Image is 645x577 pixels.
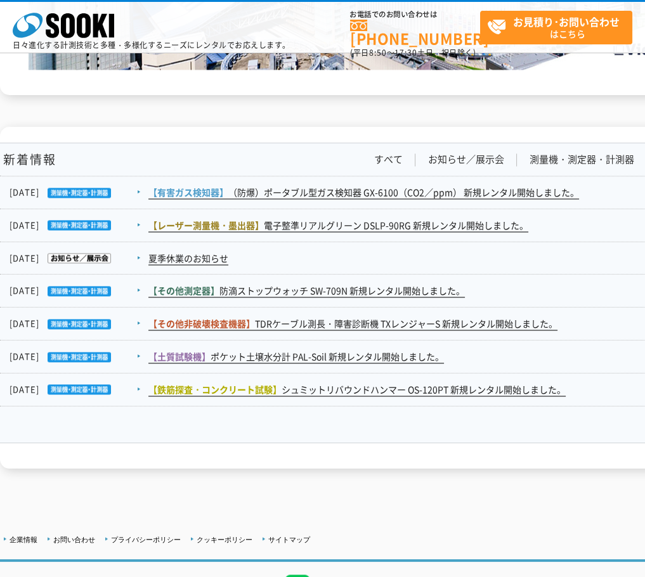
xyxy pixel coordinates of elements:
[148,219,528,232] a: 【レーザー測量機・墨出器】電子整準リアルグリーン DSLP-90RG 新規レンタル開始しました。
[39,220,111,230] img: 測量機・測定器・計測器
[513,14,620,29] strong: お見積り･お問い合わせ
[39,188,111,198] img: 測量機・測定器・計測器
[148,284,219,297] span: 【その他測定器】
[148,186,579,199] a: 【有害ガス検知器】（防爆）ポータブル型ガス検知器 GX-6100（CO2／ppm） 新規レンタル開始しました。
[10,219,147,232] dt: [DATE]
[148,383,282,396] span: 【鉄筋探査・コンクリート試験】
[10,383,147,396] dt: [DATE]
[350,11,480,18] span: お電話でのお問い合わせは
[10,252,147,265] dt: [DATE]
[530,153,634,166] a: 測量機・測定器・計測器
[148,252,228,265] a: 夏季休業のお知らせ
[10,186,147,199] dt: [DATE]
[148,317,255,330] span: 【その他非破壊検査機器】
[394,47,417,58] span: 17:30
[39,253,111,263] img: お知らせ／展示会
[39,384,111,394] img: 測量機・測定器・計測器
[148,350,444,363] a: 【土質試験機】ポケット土壌水分計 PAL-Soil 新規レンタル開始しました。
[10,317,147,330] dt: [DATE]
[148,350,211,363] span: 【土質試験機】
[148,219,264,231] span: 【レーザー測量機・墨出器】
[111,536,181,543] a: プライバシーポリシー
[10,284,147,297] dt: [DATE]
[428,153,504,166] a: お知らせ／展示会
[10,536,37,543] a: 企業情報
[148,317,557,330] a: 【その他非破壊検査機器】TDRケーブル測長・障害診断機 TXレンジャーS 新規レンタル開始しました。
[39,286,111,296] img: 測量機・測定器・計測器
[13,41,290,49] p: 日々進化する計測技術と多種・多様化するニーズにレンタルでお応えします。
[148,383,566,396] a: 【鉄筋探査・コンクリート試験】シュミットリバウンドハンマー OS-120PT 新規レンタル開始しました。
[480,11,632,44] a: お見積り･お問い合わせはこちら
[369,47,387,58] span: 8:50
[53,536,95,543] a: お問い合わせ
[487,11,632,43] span: はこちら
[268,536,310,543] a: サイトマップ
[197,536,252,543] a: クッキーポリシー
[350,20,480,46] a: [PHONE_NUMBER]
[148,186,228,198] span: 【有害ガス検知器】
[39,319,111,329] img: 測量機・測定器・計測器
[350,47,476,58] span: (平日 ～ 土日、祝日除く)
[374,153,403,166] a: すべて
[10,350,147,363] dt: [DATE]
[148,284,465,297] a: 【その他測定器】防滴ストップウォッチ SW-709N 新規レンタル開始しました。
[39,352,111,362] img: 測量機・測定器・計測器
